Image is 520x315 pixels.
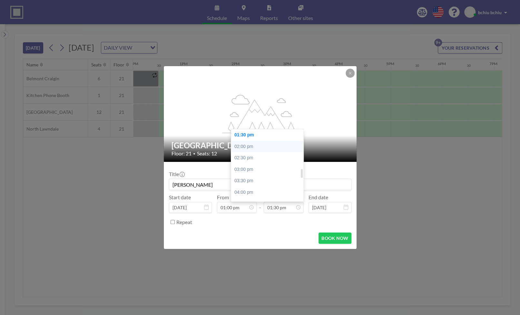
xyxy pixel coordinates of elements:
[169,179,351,190] input: bchiu's reservation
[309,194,328,201] label: End date
[176,219,192,225] label: Repeat
[169,194,191,201] label: Start date
[197,150,217,157] span: Seats: 12
[231,164,303,175] div: 03:00 pm
[231,187,303,198] div: 04:00 pm
[193,151,195,156] span: •
[231,141,303,153] div: 02:00 pm
[169,171,184,177] label: Title
[231,152,303,164] div: 02:30 pm
[217,194,229,201] label: From
[172,150,191,157] span: Floor: 21
[231,129,303,141] div: 01:30 pm
[319,232,351,244] button: BOOK NOW
[231,175,303,187] div: 03:30 pm
[259,196,261,211] span: -
[231,198,303,210] div: 04:30 pm
[172,141,349,150] h2: [GEOGRAPHIC_DATA]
